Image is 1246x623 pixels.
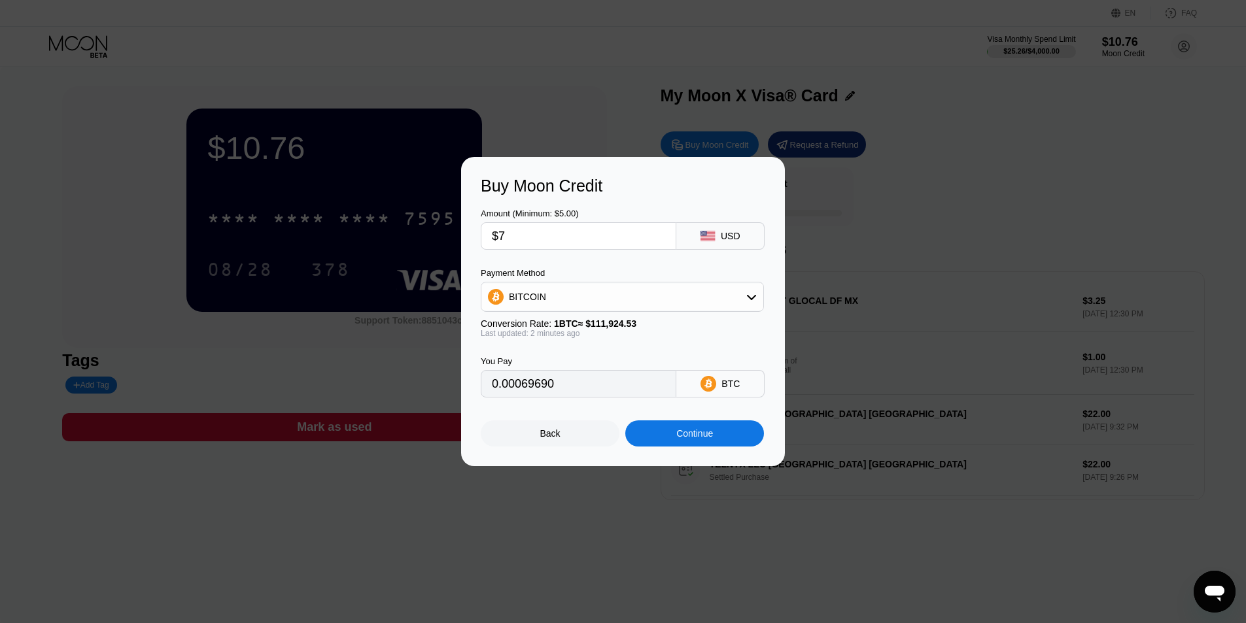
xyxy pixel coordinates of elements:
div: Continue [625,420,764,446]
div: Payment Method [481,268,764,278]
iframe: Button to launch messaging window [1194,571,1236,613]
div: USD [721,231,740,241]
div: Back [481,420,619,446]
div: You Pay [481,356,676,366]
div: BITCOIN [509,292,546,302]
div: BITCOIN [481,284,763,310]
div: Conversion Rate: [481,318,764,329]
div: Back [540,428,561,439]
span: 1 BTC ≈ $111,924.53 [554,318,636,329]
div: Amount (Minimum: $5.00) [481,209,676,218]
div: Last updated: 2 minutes ago [481,329,764,338]
input: $0.00 [492,223,665,249]
div: Buy Moon Credit [481,177,765,195]
div: BTC [721,379,740,389]
div: Continue [676,428,713,439]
